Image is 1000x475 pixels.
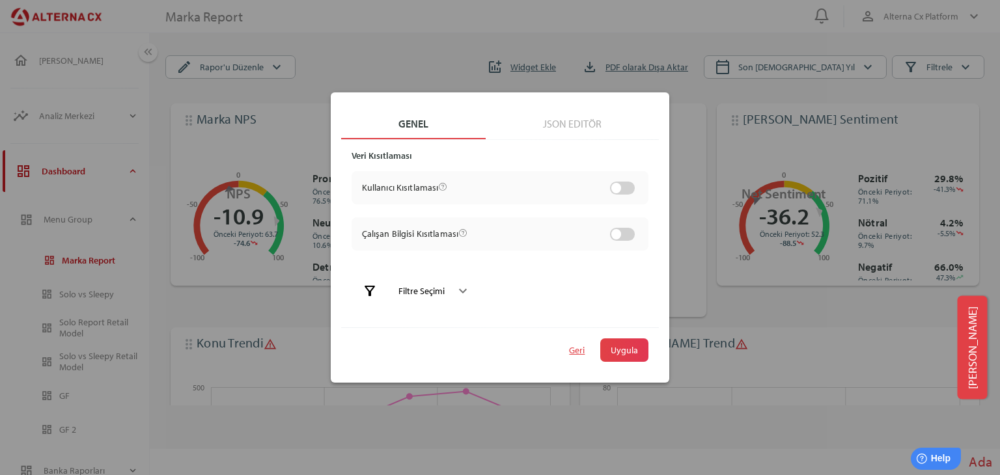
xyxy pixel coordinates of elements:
div: Çalışan Bilgisi Kısıtlaması [362,228,596,239]
div: Genel [398,111,428,137]
div: Json Editör [543,111,602,137]
i: keyboard_arrow_down [455,283,471,299]
span: [PERSON_NAME] [965,306,980,388]
button: Geri [559,338,595,362]
div: Veri Kısıtlaması [352,150,649,161]
span: Uygula [611,341,638,359]
button: [PERSON_NAME] [958,295,988,399]
div: Filtre Seçimi [398,286,445,297]
div: Kullanıcı Kısıtlaması [362,182,596,193]
button: Uygula [600,338,648,362]
span: Geri [569,341,585,359]
i: filter_alt [362,283,378,299]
